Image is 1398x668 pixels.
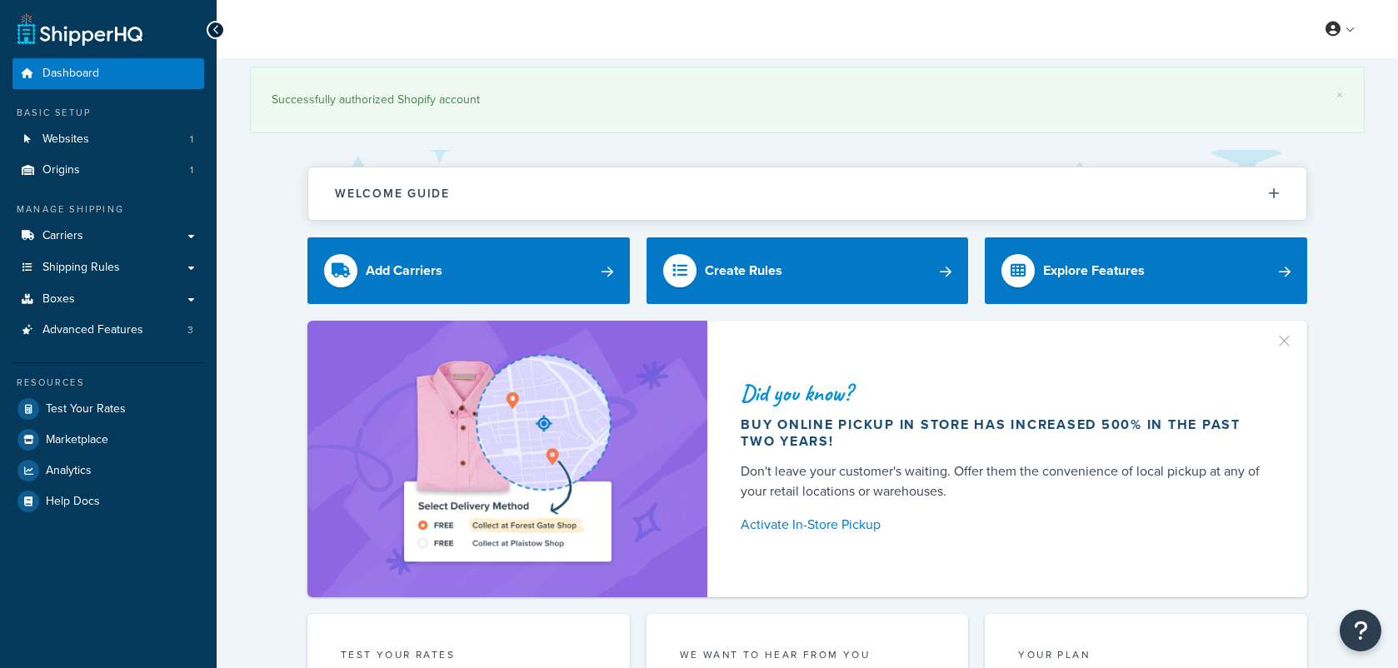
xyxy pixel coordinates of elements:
[12,202,204,217] div: Manage Shipping
[272,88,1343,112] div: Successfully authorized Shopify account
[42,67,99,81] span: Dashboard
[42,163,80,177] span: Origins
[741,381,1267,405] div: Did you know?
[42,323,143,337] span: Advanced Features
[190,132,193,147] span: 1
[12,315,204,346] li: Advanced Features
[1043,259,1145,282] div: Explore Features
[1336,88,1343,102] a: ×
[1340,610,1381,651] button: Open Resource Center
[341,647,597,666] div: Test your rates
[335,187,450,200] h2: Welcome Guide
[12,425,204,455] a: Marketplace
[42,132,89,147] span: Websites
[12,58,204,89] a: Dashboard
[741,461,1267,501] div: Don't leave your customer's waiting. Offer them the convenience of local pickup at any of your re...
[12,315,204,346] a: Advanced Features3
[1018,647,1274,666] div: Your Plan
[680,647,936,662] p: we want to hear from you
[190,163,193,177] span: 1
[12,486,204,516] a: Help Docs
[12,155,204,186] li: Origins
[366,259,442,282] div: Add Carriers
[12,221,204,252] a: Carriers
[985,237,1307,304] a: Explore Features
[741,416,1267,450] div: Buy online pickup in store has increased 500% in the past two years!
[42,229,83,243] span: Carriers
[42,292,75,307] span: Boxes
[12,394,204,424] a: Test Your Rates
[705,259,782,282] div: Create Rules
[741,513,1267,536] a: Activate In-Store Pickup
[46,495,100,509] span: Help Docs
[42,261,120,275] span: Shipping Rules
[46,433,108,447] span: Marketplace
[307,237,630,304] a: Add Carriers
[12,124,204,155] li: Websites
[308,167,1306,220] button: Welcome Guide
[647,237,969,304] a: Create Rules
[12,456,204,486] a: Analytics
[12,252,204,283] a: Shipping Rules
[187,323,193,337] span: 3
[12,284,204,315] a: Boxes
[12,124,204,155] a: Websites1
[46,464,92,478] span: Analytics
[12,155,204,186] a: Origins1
[357,346,658,572] img: ad-shirt-map-b0359fc47e01cab431d101c4b569394f6a03f54285957d908178d52f29eb9668.png
[12,106,204,120] div: Basic Setup
[12,376,204,390] div: Resources
[46,402,126,416] span: Test Your Rates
